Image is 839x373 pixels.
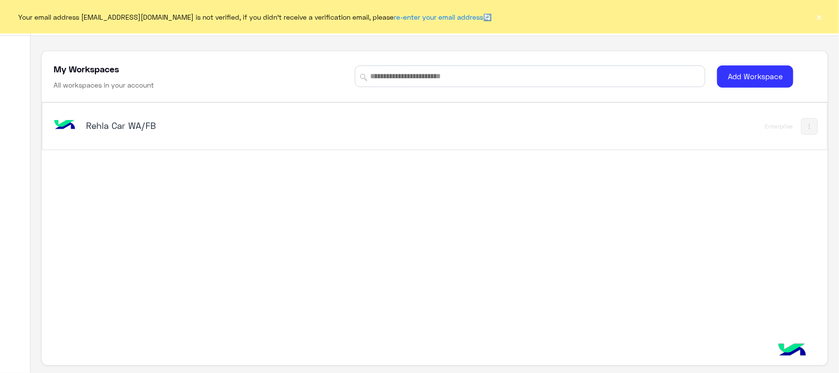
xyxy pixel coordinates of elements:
h5: Rehla Car WA/FB [86,120,362,131]
button: Add Workspace [717,65,793,88]
button: × [814,12,824,22]
h5: My Workspaces [54,63,119,75]
a: re-enter your email address [394,13,484,21]
img: hulul-logo.png [775,334,810,368]
img: bot image [52,112,78,139]
div: Enterprise [765,123,793,130]
span: Your email address [EMAIL_ADDRESS][DOMAIN_NAME] is not verified, if you didn't receive a verifica... [19,12,492,22]
h6: All workspaces in your account [54,80,154,90]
